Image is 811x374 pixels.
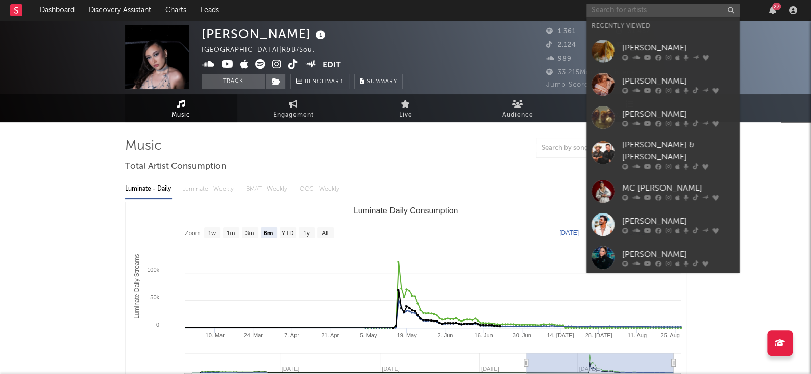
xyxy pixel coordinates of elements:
[290,74,349,89] a: Benchmark
[133,254,140,318] text: Luminate Daily Streams
[147,266,159,273] text: 100k
[208,230,216,237] text: 1w
[546,82,606,88] span: Jump Score: 70.6
[559,229,579,236] text: [DATE]
[769,6,776,14] button: 27
[125,94,237,122] a: Music
[586,208,740,241] a: [PERSON_NAME]
[546,28,576,35] span: 1.361
[622,139,734,164] div: [PERSON_NAME] & [PERSON_NAME]
[202,25,328,42] div: [PERSON_NAME]
[502,109,533,121] span: Audience
[245,230,254,237] text: 3m
[627,332,646,338] text: 11. Aug
[622,182,734,194] div: MC [PERSON_NAME]
[205,332,225,338] text: 10. Mar
[185,230,201,237] text: Zoom
[367,79,397,85] span: Summary
[586,68,740,101] a: [PERSON_NAME]
[474,332,493,338] text: 16. Jun
[622,248,734,260] div: [PERSON_NAME]
[772,3,781,10] div: 27
[586,4,740,17] input: Search for artists
[243,332,263,338] text: 24. Mar
[281,230,293,237] text: YTD
[354,74,403,89] button: Summary
[125,180,172,198] div: Luminate - Daily
[202,74,265,89] button: Track
[437,332,453,338] text: 2. Jun
[622,75,734,87] div: [PERSON_NAME]
[586,241,740,274] a: [PERSON_NAME]
[171,109,190,121] span: Music
[586,175,740,208] a: MC [PERSON_NAME]
[546,42,576,48] span: 2.124
[226,230,235,237] text: 1m
[586,134,740,175] a: [PERSON_NAME] & [PERSON_NAME]
[512,332,531,338] text: 30. Jun
[202,44,326,57] div: [GEOGRAPHIC_DATA] | R&B/Soul
[622,215,734,227] div: [PERSON_NAME]
[321,332,339,338] text: 21. Apr
[125,161,226,173] span: Total Artist Consumption
[360,332,377,338] text: 5. May
[237,94,350,122] a: Engagement
[660,332,679,338] text: 25. Aug
[586,101,740,134] a: [PERSON_NAME]
[397,332,417,338] text: 19. May
[305,76,343,88] span: Benchmark
[622,42,734,54] div: [PERSON_NAME]
[574,94,686,122] a: Playlists/Charts
[303,230,309,237] text: 1y
[536,144,644,152] input: Search by song name or URL
[321,230,328,237] text: All
[273,109,314,121] span: Engagement
[150,294,159,300] text: 50k
[350,94,462,122] a: Live
[586,35,740,68] a: [PERSON_NAME]
[585,332,612,338] text: 28. [DATE]
[263,230,272,237] text: 6m
[323,59,341,72] button: Edit
[284,332,299,338] text: 7. Apr
[399,109,412,121] span: Live
[622,108,734,120] div: [PERSON_NAME]
[546,69,642,76] span: 33.215 Monthly Listeners
[156,322,159,328] text: 0
[546,56,572,62] span: 989
[353,206,458,215] text: Luminate Daily Consumption
[462,94,574,122] a: Audience
[547,332,574,338] text: 14. [DATE]
[592,20,734,32] div: Recently Viewed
